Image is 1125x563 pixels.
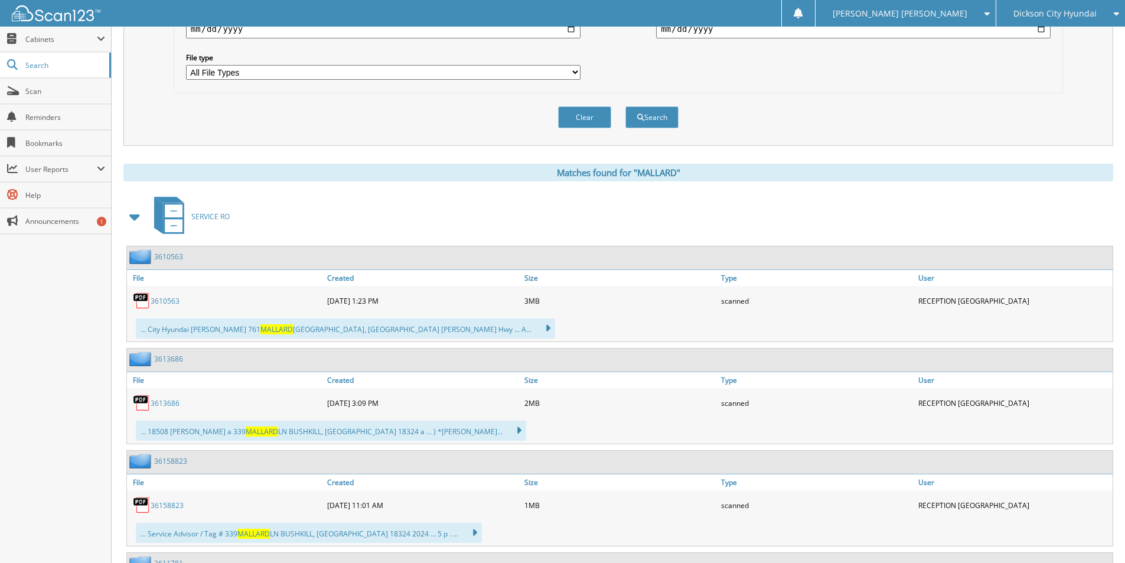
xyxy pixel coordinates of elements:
[656,19,1051,38] input: end
[718,372,915,388] a: Type
[718,493,915,517] div: scanned
[237,529,270,539] span: MALLARD
[25,216,105,226] span: Announcements
[191,211,230,222] span: SERVICE RO
[324,372,521,388] a: Created
[521,474,719,490] a: Size
[186,53,581,63] label: File type
[127,474,324,490] a: File
[136,421,526,441] div: ... 18508 [PERSON_NAME] a 339 LN BUSHKILL, [GEOGRAPHIC_DATA] 18324 a ... ) *[PERSON_NAME]...
[154,252,183,262] a: 3610563
[915,493,1113,517] div: RECEPTION [GEOGRAPHIC_DATA]
[147,193,230,240] a: SERVICE RO
[324,391,521,415] div: [DATE] 3:09 PM
[915,270,1113,286] a: User
[718,289,915,313] div: scanned
[1013,10,1097,17] span: Dickson City Hyundai
[521,270,719,286] a: Size
[246,427,278,437] span: MALLARD
[25,60,103,70] span: Search
[521,493,719,517] div: 1MB
[521,372,719,388] a: Size
[123,164,1113,181] div: Matches found for "MALLARD"
[915,391,1113,415] div: RECEPTION [GEOGRAPHIC_DATA]
[25,34,97,44] span: Cabinets
[127,372,324,388] a: File
[133,496,151,514] img: PDF.png
[25,164,97,174] span: User Reports
[133,292,151,310] img: PDF.png
[324,270,521,286] a: Created
[25,112,105,122] span: Reminders
[915,372,1113,388] a: User
[324,493,521,517] div: [DATE] 11:01 AM
[97,217,106,226] div: 1
[25,138,105,148] span: Bookmarks
[136,318,555,339] div: ... City Hyundai [PERSON_NAME] 761 [GEOGRAPHIC_DATA], [GEOGRAPHIC_DATA] [PERSON_NAME] Hwy ... A...
[558,106,611,128] button: Clear
[718,391,915,415] div: scanned
[154,354,183,364] a: 3613686
[1066,506,1125,563] iframe: Chat Widget
[129,249,154,264] img: folder2.png
[260,324,293,334] span: MALLARD
[718,270,915,286] a: Type
[151,398,180,408] a: 3613686
[154,456,187,466] a: 36158823
[25,86,105,96] span: Scan
[915,474,1113,490] a: User
[324,289,521,313] div: [DATE] 1:23 PM
[25,190,105,200] span: Help
[151,296,180,306] a: 3610563
[915,289,1113,313] div: RECEPTION [GEOGRAPHIC_DATA]
[129,352,154,366] img: folder2.png
[521,391,719,415] div: 2MB
[521,289,719,313] div: 3MB
[324,474,521,490] a: Created
[625,106,679,128] button: Search
[136,523,482,543] div: ... Service Advisor / Tag # 339 LN BUSHKILL, [GEOGRAPHIC_DATA] 18324 2024 ... 5 p . ...
[718,474,915,490] a: Type
[133,394,151,412] img: PDF.png
[127,270,324,286] a: File
[151,500,184,510] a: 36158823
[833,10,967,17] span: [PERSON_NAME] [PERSON_NAME]
[186,19,581,38] input: start
[12,5,100,21] img: scan123-logo-white.svg
[129,454,154,468] img: folder2.png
